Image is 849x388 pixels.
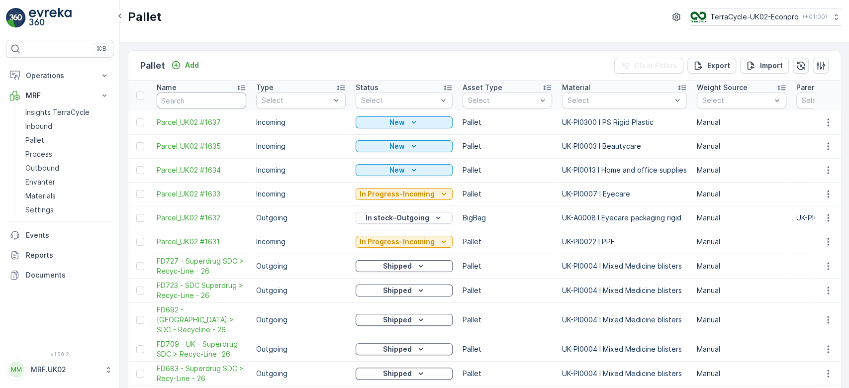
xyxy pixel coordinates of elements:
p: UK-PI0300 I PS Rigid Plastic [562,117,687,127]
p: UK-A0008 I Eyecare packaging rigid [562,213,687,223]
button: In stock-Outgoing [356,212,453,224]
p: Pallet [463,189,552,199]
p: Inbound [25,121,52,131]
div: Toggle Row Selected [136,316,144,324]
a: FD683 - Superdrug SDC > Recy-Line - 26 [157,364,246,384]
p: Outgoing [256,286,346,295]
p: Pallet [463,237,552,247]
p: Manual [697,189,786,199]
p: Insights TerraCycle [25,107,90,117]
a: Parcel_UK02 #1637 [157,117,246,127]
p: Export [707,61,730,71]
button: Shipped [356,314,453,326]
p: Manual [697,315,786,325]
span: Parcel_UK02 #1633 [157,189,246,199]
a: Events [6,225,113,245]
p: Add [185,60,199,70]
p: Manual [697,261,786,271]
img: logo [6,8,26,28]
p: Manual [697,286,786,295]
span: FD727 - Superdrug SDC > Recyc-Line - 26 [157,256,246,276]
p: Outgoing [256,344,346,354]
div: Toggle Row Selected [136,238,144,246]
p: New [389,165,405,175]
p: Pallet [463,315,552,325]
button: TerraCycle-UK02-Econpro(+01:00) [690,8,841,26]
button: New [356,164,453,176]
p: New [389,141,405,151]
p: Manual [697,141,786,151]
div: Toggle Row Selected [136,190,144,198]
div: Toggle Row Selected [136,214,144,222]
p: UK-PI0004 I Mixed Medicine blisters [562,369,687,379]
p: Weight Source [697,83,748,93]
a: FD723 - SDC Superdrug > Recyc-Line - 26 [157,281,246,300]
p: Select [262,96,330,105]
p: Operations [26,71,94,81]
p: ( +01:00 ) [803,13,827,21]
p: UK-PI0022 I PPE [562,237,687,247]
p: Incoming [256,141,346,151]
p: Outbound [25,163,59,173]
p: Pallet [463,369,552,379]
p: UK-PI0004 I Mixed Medicine blisters [562,344,687,354]
button: Shipped [356,343,453,355]
a: Settings [21,203,113,217]
p: UK-PI0004 I Mixed Medicine blisters [562,315,687,325]
p: Shipped [383,315,412,325]
p: Manual [697,117,786,127]
p: Pallet [463,141,552,151]
a: Parcel_UK02 #1635 [157,141,246,151]
p: Shipped [383,344,412,354]
p: UK-PI0013 I Home and office supplies [562,165,687,175]
p: Incoming [256,237,346,247]
a: Reports [6,245,113,265]
p: Shipped [383,369,412,379]
a: Process [21,147,113,161]
p: Pallet [463,286,552,295]
a: Inbound [21,119,113,133]
button: In Progress-Incoming [356,236,453,248]
p: Incoming [256,117,346,127]
p: In Progress-Incoming [360,237,435,247]
p: Outgoing [256,315,346,325]
div: Toggle Row Selected [136,262,144,270]
p: BigBag [463,213,552,223]
span: v 1.50.2 [6,351,113,357]
p: Incoming [256,165,346,175]
a: Outbound [21,161,113,175]
p: In Progress-Incoming [360,189,435,199]
p: Reports [26,250,109,260]
p: Incoming [256,189,346,199]
p: Pallet [25,135,44,145]
span: FD692 - [GEOGRAPHIC_DATA] > SDC - Recycline - 26 [157,305,246,335]
p: UK-PI0003 I Beautycare [562,141,687,151]
a: Parcel_UK02 #1632 [157,213,246,223]
button: Add [167,59,203,71]
p: Events [26,230,109,240]
p: MRF.UK02 [31,365,99,375]
p: Process [25,149,52,159]
p: Pallet [140,59,165,73]
p: Pallet [128,9,162,25]
p: Import [760,61,783,71]
button: New [356,140,453,152]
a: Parcel_UK02 #1631 [157,237,246,247]
a: Parcel_UK02 #1634 [157,165,246,175]
p: Pallet [463,261,552,271]
button: MRF [6,86,113,105]
div: Toggle Row Selected [136,166,144,174]
p: Outgoing [256,261,346,271]
button: MMMRF.UK02 [6,359,113,380]
p: Manual [697,237,786,247]
p: UK-PI0007 I Eyecare [562,189,687,199]
div: Toggle Row Selected [136,142,144,150]
button: Shipped [356,368,453,380]
p: Settings [25,205,54,215]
